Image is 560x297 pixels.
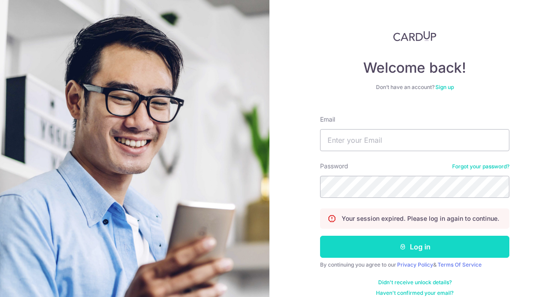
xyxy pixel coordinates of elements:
img: CardUp Logo [393,31,436,41]
label: Email [320,115,335,124]
a: Privacy Policy [397,261,433,268]
div: By continuing you agree to our & [320,261,509,268]
a: Sign up [435,84,454,90]
a: Haven't confirmed your email? [376,290,453,297]
a: Terms Of Service [438,261,482,268]
a: Didn't receive unlock details? [378,279,452,286]
input: Enter your Email [320,129,509,151]
h4: Welcome back! [320,59,509,77]
label: Password [320,162,348,171]
a: Forgot your password? [452,163,509,170]
div: Don’t have an account? [320,84,509,91]
p: Your session expired. Please log in again to continue. [342,214,499,223]
button: Log in [320,236,509,258]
